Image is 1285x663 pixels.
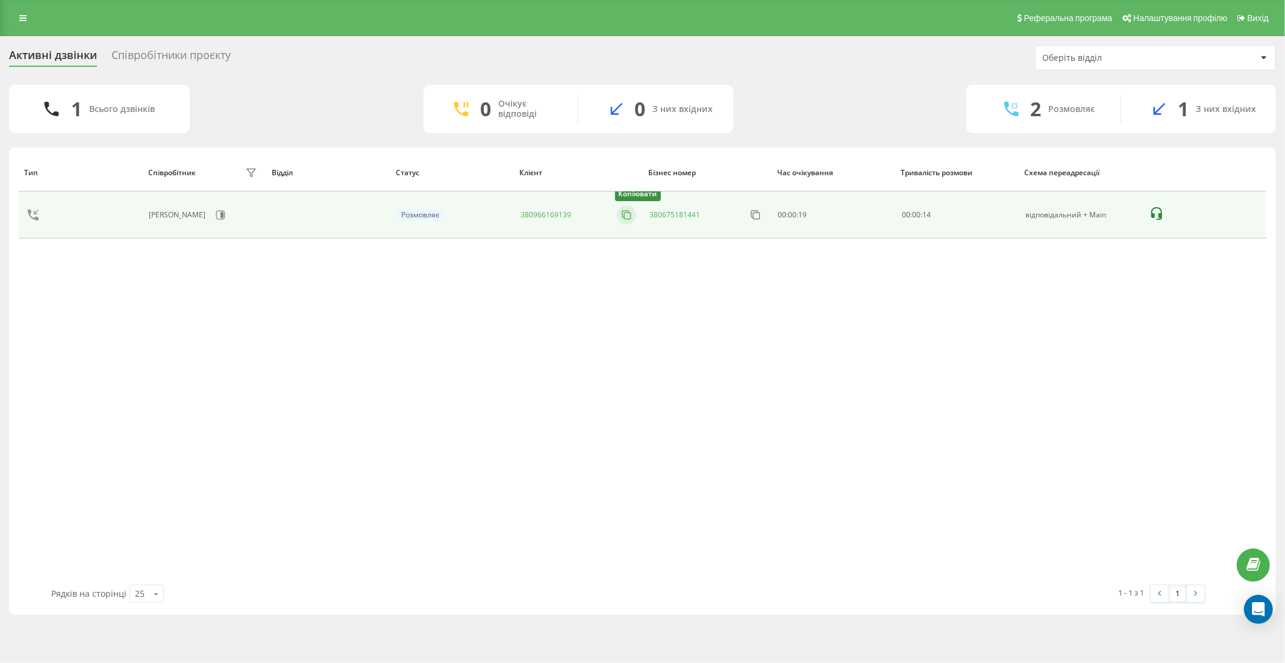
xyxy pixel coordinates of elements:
[272,169,385,177] div: Відділ
[778,211,889,219] div: 00:00:19
[149,211,208,219] div: [PERSON_NAME]
[912,210,921,220] span: 00
[1049,104,1095,114] div: Розмовляє
[1042,53,1186,63] div: Оберіть відділ
[902,211,931,219] div: : :
[777,169,890,177] div: Час очікування
[1169,585,1187,602] a: 1
[519,169,637,177] div: Клієнт
[499,99,560,119] div: Очікує відповіді
[1031,98,1042,120] div: 2
[1024,13,1113,23] span: Реферальна програма
[1248,13,1269,23] span: Вихід
[653,104,713,114] div: З них вхідних
[648,169,766,177] div: Бізнес номер
[9,49,97,67] div: Активні дзвінки
[1025,169,1137,177] div: Схема переадресації
[1244,595,1273,624] div: Open Intercom Messenger
[396,169,508,177] div: Статус
[1133,13,1227,23] span: Налаштування профілю
[635,98,646,120] div: 0
[481,98,492,120] div: 0
[901,169,1013,177] div: Тривалість розмови
[521,210,571,220] a: 380966169139
[1025,211,1136,219] div: відповідальний + Main
[24,169,137,177] div: Тип
[649,210,700,220] a: 380675181441
[89,104,155,114] div: Всього дзвінків
[396,210,444,220] div: Розмовляє
[135,588,145,600] div: 25
[922,210,931,220] span: 14
[71,98,82,120] div: 1
[615,187,661,201] div: Копіювати
[902,210,910,220] span: 00
[1178,98,1189,120] div: 1
[1196,104,1256,114] div: З них вхідних
[148,169,196,177] div: Співробітник
[51,588,127,599] span: Рядків на сторінці
[1119,587,1145,599] div: 1 - 1 з 1
[111,49,231,67] div: Співробітники проєкту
